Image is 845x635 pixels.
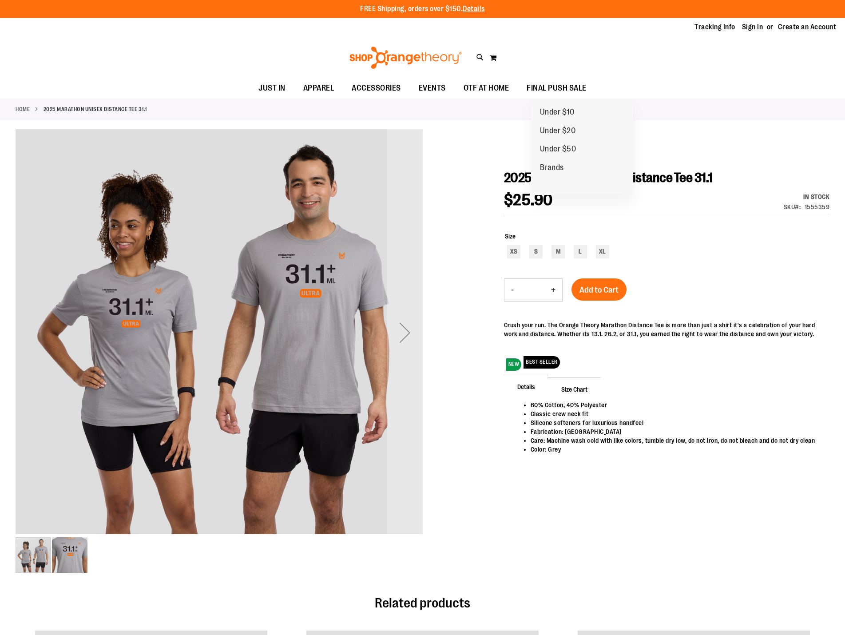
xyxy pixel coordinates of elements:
div: carousel [16,129,423,574]
a: ACCESSORIES [343,78,410,99]
li: Silicone softeners for luxurious handfeel [531,418,821,427]
p: FREE Shipping, orders over $150. [360,4,485,14]
a: APPAREL [294,78,343,99]
li: Classic crew neck fit [531,409,821,418]
img: 2025 Marathon Unisex Distance Tee 31.1 [16,127,423,535]
strong: 2025 Marathon Unisex Distance Tee 31.1 [44,105,147,113]
a: Brands [531,159,573,177]
strong: SKU [784,203,801,210]
a: FINAL PUSH SALE [518,78,595,99]
li: Color: Grey [531,445,821,454]
span: Under $10 [540,107,575,119]
a: Tracking Info [694,22,735,32]
span: 2025 Marathon Unisex Distance Tee 31.1 [504,170,713,185]
span: Size [505,233,516,240]
span: Brands [540,163,564,174]
a: Details [463,5,485,13]
li: Care: Machine wash cold with like colors, tumble dry low, do not iron, do not bleach and do not d... [531,436,821,445]
button: Increase product quantity [544,279,562,301]
li: Fabrication: [GEOGRAPHIC_DATA] [531,427,821,436]
div: In stock [784,192,830,201]
div: Next [387,129,423,536]
span: APPAREL [303,78,334,98]
div: 2025 Marathon Unisex Distance Tee 31.1 [16,129,423,536]
a: JUST IN [250,78,294,99]
div: S [529,245,543,258]
img: 2025 Marathon Unisex Distance Tee 31.1 [52,537,87,573]
span: EVENTS [419,78,446,98]
a: Sign In [742,22,763,32]
div: image 1 of 2 [16,536,52,574]
img: Shop Orangetheory [348,47,463,69]
span: ACCESSORIES [352,78,401,98]
div: image 2 of 2 [52,536,87,574]
div: 1555359 [805,202,830,211]
a: Under $20 [531,122,585,140]
span: BEST SELLER [524,356,560,368]
a: Create an Account [778,22,837,32]
a: OTF AT HOME [455,78,518,99]
ul: FINAL PUSH SALE [531,99,633,195]
li: 60% Cotton, 40% Polyester [531,401,821,409]
span: NEW [506,358,522,370]
div: XL [596,245,609,258]
button: Decrease product quantity [504,279,520,301]
a: Under $50 [531,140,585,159]
span: $25.90 [504,191,553,209]
span: FINAL PUSH SALE [527,78,587,98]
div: L [574,245,587,258]
input: Product quantity [520,279,544,301]
span: Details [504,375,548,398]
span: Add to Cart [579,285,619,295]
div: Availability [784,192,830,201]
span: Under $20 [540,126,576,137]
span: Size Chart [548,377,601,401]
span: Under $50 [540,144,576,155]
div: M [551,245,565,258]
div: XS [507,245,520,258]
a: Under $10 [531,103,583,122]
button: Add to Cart [571,278,627,301]
p: Crush your run. The Orange Theory Marathon Distance Tee is more than just a shirt it's a celebrat... [504,321,829,338]
span: Related products [375,595,470,611]
a: EVENTS [410,78,455,99]
a: Home [16,105,30,113]
span: OTF AT HOME [464,78,509,98]
span: JUST IN [258,78,286,98]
